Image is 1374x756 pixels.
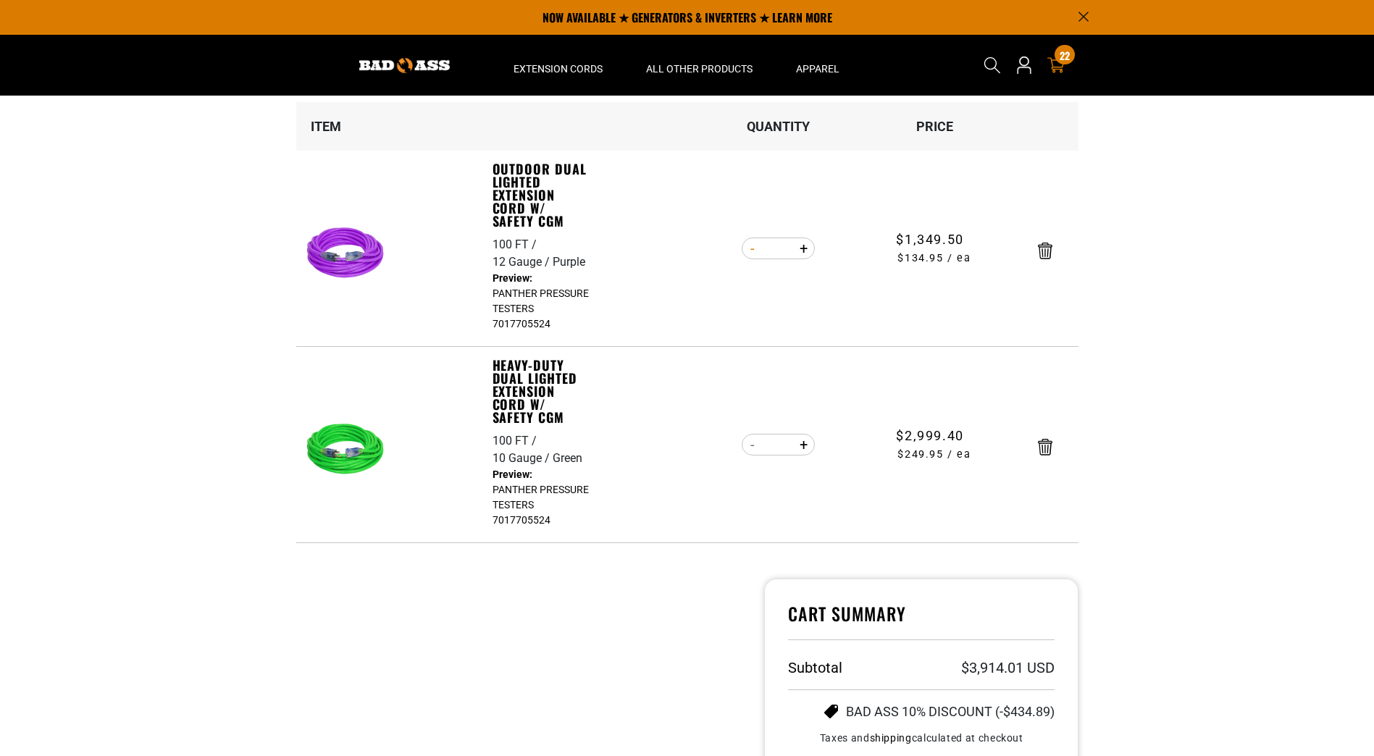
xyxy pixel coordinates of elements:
[961,660,1055,675] p: $3,914.01 USD
[514,62,603,75] span: Extension Cords
[774,35,861,96] summary: Apparel
[493,450,553,467] div: 10 Gauge
[553,253,585,271] div: Purple
[896,426,963,445] span: $2,999.40
[302,405,393,496] img: green
[788,660,842,675] h3: Subtotal
[493,271,592,332] dd: PANTHER PRESSURE TESTERS 7017705524
[492,35,624,96] summary: Extension Cords
[1038,442,1052,452] a: Remove Heavy-Duty Dual Lighted Extension Cord w/ Safety CGM - 100 FT / 10 Gauge / Green
[796,62,839,75] span: Apparel
[981,54,1004,77] summary: Search
[788,702,1055,721] ul: Discount
[493,236,540,253] div: 100 FT
[788,602,1055,640] h4: Cart Summary
[764,432,792,457] input: Quantity for Heavy-Duty Dual Lighted Extension Cord w/ Safety CGM
[1038,245,1052,256] a: Remove Outdoor Dual Lighted Extension Cord w/ Safety CGM - 100 FT / 12 Gauge / Purple
[700,102,856,151] th: Quantity
[493,467,592,528] dd: PANTHER PRESSURE TESTERS 7017705524
[624,35,774,96] summary: All Other Products
[788,702,1055,721] li: BAD ASS 10% DISCOUNT (-$434.89)
[764,236,792,261] input: Quantity for Outdoor Dual Lighted Extension Cord w/ Safety CGM
[493,432,540,450] div: 100 FT
[553,450,582,467] div: Green
[493,162,592,227] a: Outdoor Dual Lighted Extension Cord w/ Safety CGM
[493,253,553,271] div: 12 Gauge
[1060,50,1070,61] span: 22
[359,58,450,73] img: Bad Ass Extension Cords
[296,102,492,151] th: Item
[857,447,1012,463] span: $249.95 / ea
[302,209,393,300] img: Purple
[870,732,912,744] a: shipping
[857,251,1012,266] span: $134.95 / ea
[646,62,753,75] span: All Other Products
[856,102,1013,151] th: Price
[788,733,1055,743] small: Taxes and calculated at checkout
[896,230,963,249] span: $1,349.50
[493,358,592,424] a: Heavy-Duty Dual Lighted Extension Cord w/ Safety CGM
